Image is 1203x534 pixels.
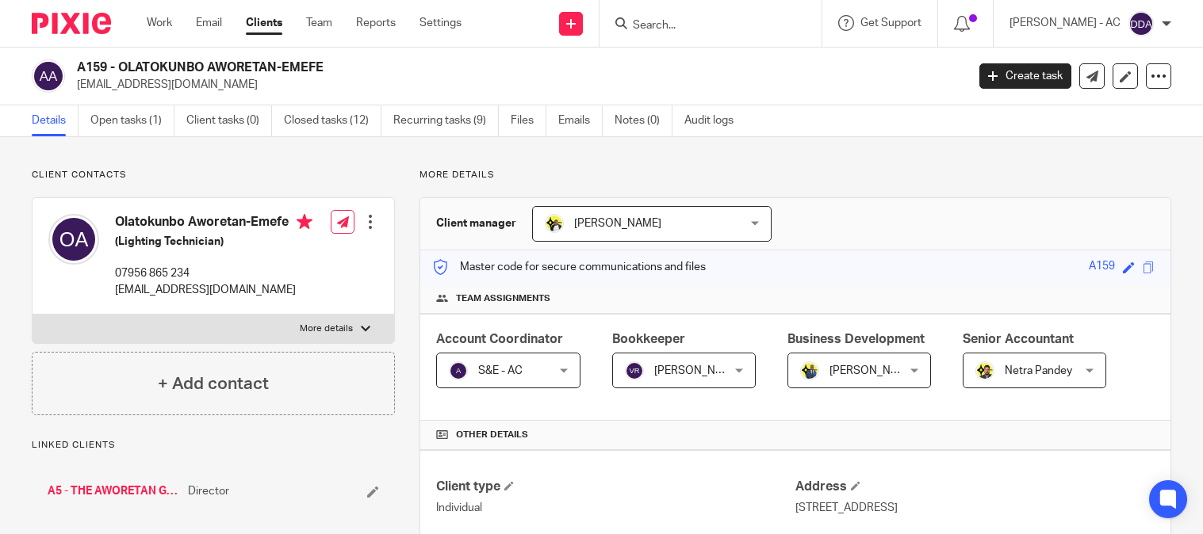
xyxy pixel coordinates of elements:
[436,333,563,345] span: Account Coordinator
[478,365,523,376] span: S&E - AC
[787,333,925,345] span: Business Development
[631,19,774,33] input: Search
[32,169,395,181] p: Client contacts
[449,361,468,380] img: svg%3E
[511,105,546,136] a: Files
[297,214,312,230] i: Primary
[246,15,282,31] a: Clients
[32,439,395,452] p: Linked clients
[615,105,672,136] a: Notes (0)
[795,500,1155,516] p: [STREET_ADDRESS]
[186,105,272,136] a: Client tasks (0)
[420,15,462,31] a: Settings
[196,15,222,31] a: Email
[90,105,174,136] a: Open tasks (1)
[284,105,381,136] a: Closed tasks (12)
[158,372,269,396] h4: + Add contact
[115,265,312,281] p: 07956 865 234
[612,333,685,345] span: Bookkeeper
[1010,15,1121,31] p: [PERSON_NAME] - AC
[1005,365,1072,376] span: Netra Pandey
[1128,11,1154,36] img: svg%3E
[860,17,921,29] span: Get Support
[306,15,332,31] a: Team
[115,282,312,298] p: [EMAIL_ADDRESS][DOMAIN_NAME]
[115,214,312,234] h4: Olatokunbo Aworetan-Emefe
[456,429,528,441] span: Other details
[48,483,180,499] a: A5 - THE AWORETAN GROUP LTD
[456,292,550,305] span: Team assignments
[393,105,499,136] a: Recurring tasks (9)
[975,361,994,380] img: Netra-New-Starbridge-Yellow.jpg
[420,169,1171,181] p: More details
[188,483,229,499] span: Director
[115,234,312,250] h5: (Lighting Technician)
[684,105,745,136] a: Audit logs
[436,500,795,516] p: Individual
[436,479,795,495] h4: Client type
[545,214,564,233] img: Carine-Starbridge.jpg
[963,333,1074,345] span: Senior Accountant
[1089,258,1115,277] div: A159
[795,479,1155,495] h4: Address
[654,365,741,376] span: [PERSON_NAME]
[32,105,79,136] a: Details
[300,322,353,335] p: More details
[147,15,172,31] a: Work
[558,105,603,136] a: Emails
[800,361,819,380] img: Dennis-Starbridge.jpg
[625,361,644,380] img: svg%3E
[436,216,516,231] h3: Client manager
[77,77,956,93] p: [EMAIL_ADDRESS][DOMAIN_NAME]
[829,365,917,376] span: [PERSON_NAME]
[32,59,65,93] img: svg%3E
[574,218,661,229] span: [PERSON_NAME]
[77,59,780,76] h2: A159 - OLATOKUNBO AWORETAN-EMEFE
[432,259,706,275] p: Master code for secure communications and files
[356,15,396,31] a: Reports
[48,214,99,265] img: svg%3E
[979,63,1071,89] a: Create task
[32,13,111,34] img: Pixie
